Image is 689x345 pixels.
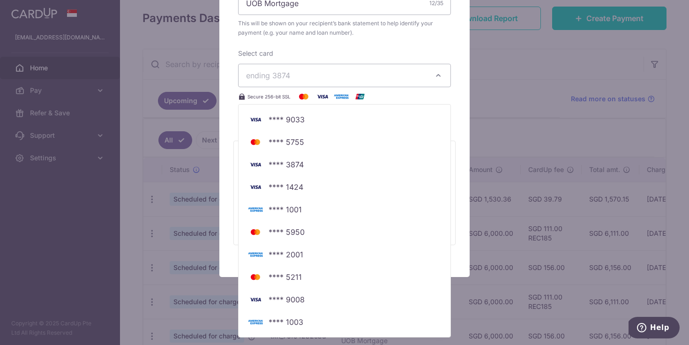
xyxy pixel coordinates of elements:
img: Visa [313,91,332,102]
img: Mastercard [294,91,313,102]
img: Bank Card [246,294,265,305]
label: Select card [238,49,273,58]
img: American Express [332,91,351,102]
button: ending 3874 [238,64,451,87]
img: UnionPay [351,91,369,102]
img: Bank Card [246,114,265,125]
span: This will be shown on your recipient’s bank statement to help identify your payment (e.g. your na... [238,19,451,37]
img: Bank Card [246,271,265,283]
img: Bank Card [246,249,265,260]
img: Bank Card [246,136,265,148]
img: Bank Card [246,181,265,193]
span: ending 3874 [246,71,290,80]
span: Secure 256-bit SSL [247,93,291,100]
img: Bank Card [246,159,265,170]
img: Bank Card [246,226,265,238]
img: Bank Card [246,204,265,215]
img: Bank Card [246,316,265,328]
iframe: Opens a widget where you can find more information [629,317,680,340]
